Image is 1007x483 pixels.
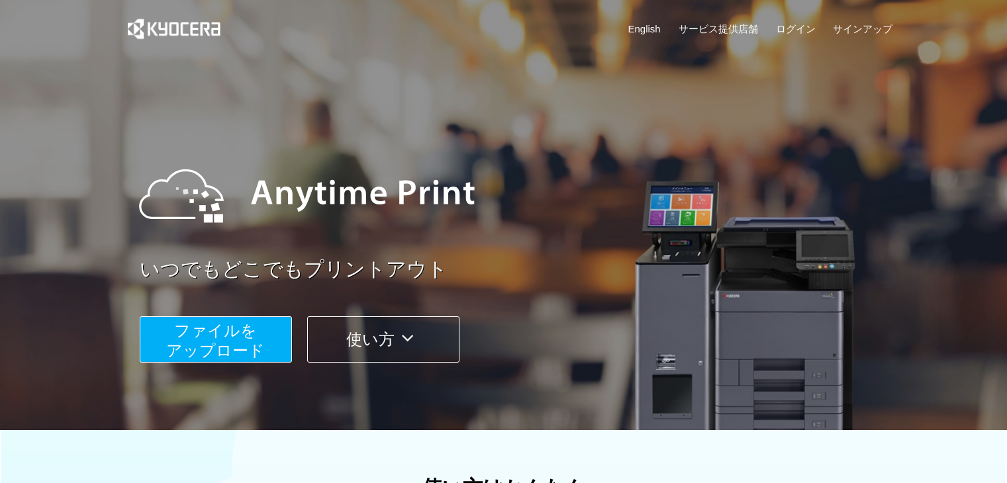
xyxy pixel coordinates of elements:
[166,322,265,359] span: ファイルを ​​アップロード
[628,22,661,36] a: English
[833,22,892,36] a: サインアップ
[140,316,292,363] button: ファイルを​​アップロード
[679,22,758,36] a: サービス提供店舗
[776,22,816,36] a: ログイン
[307,316,459,363] button: 使い方
[140,255,901,284] a: いつでもどこでもプリントアウト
